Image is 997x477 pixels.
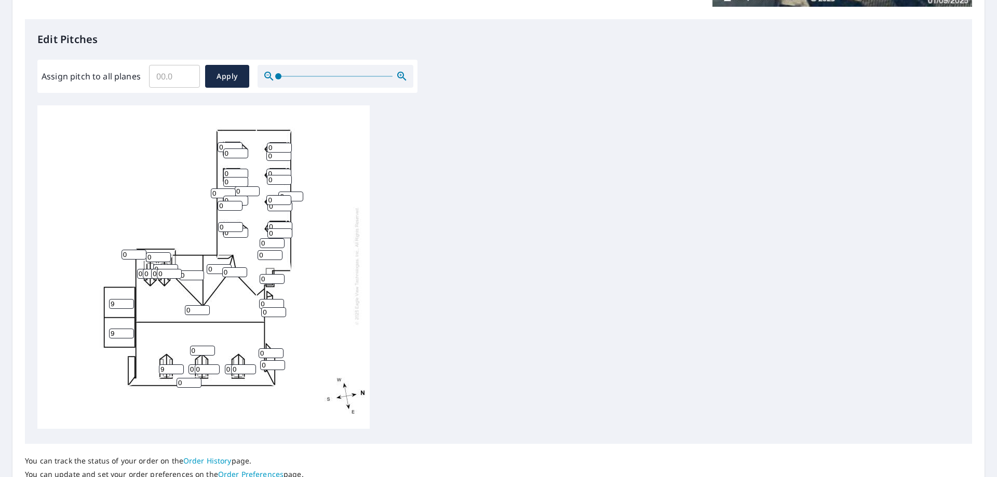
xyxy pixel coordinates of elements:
[205,65,249,88] button: Apply
[213,70,241,83] span: Apply
[42,70,141,83] label: Assign pitch to all planes
[183,456,232,466] a: Order History
[25,456,304,466] p: You can track the status of your order on the page.
[149,62,200,91] input: 00.0
[37,32,960,47] p: Edit Pitches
